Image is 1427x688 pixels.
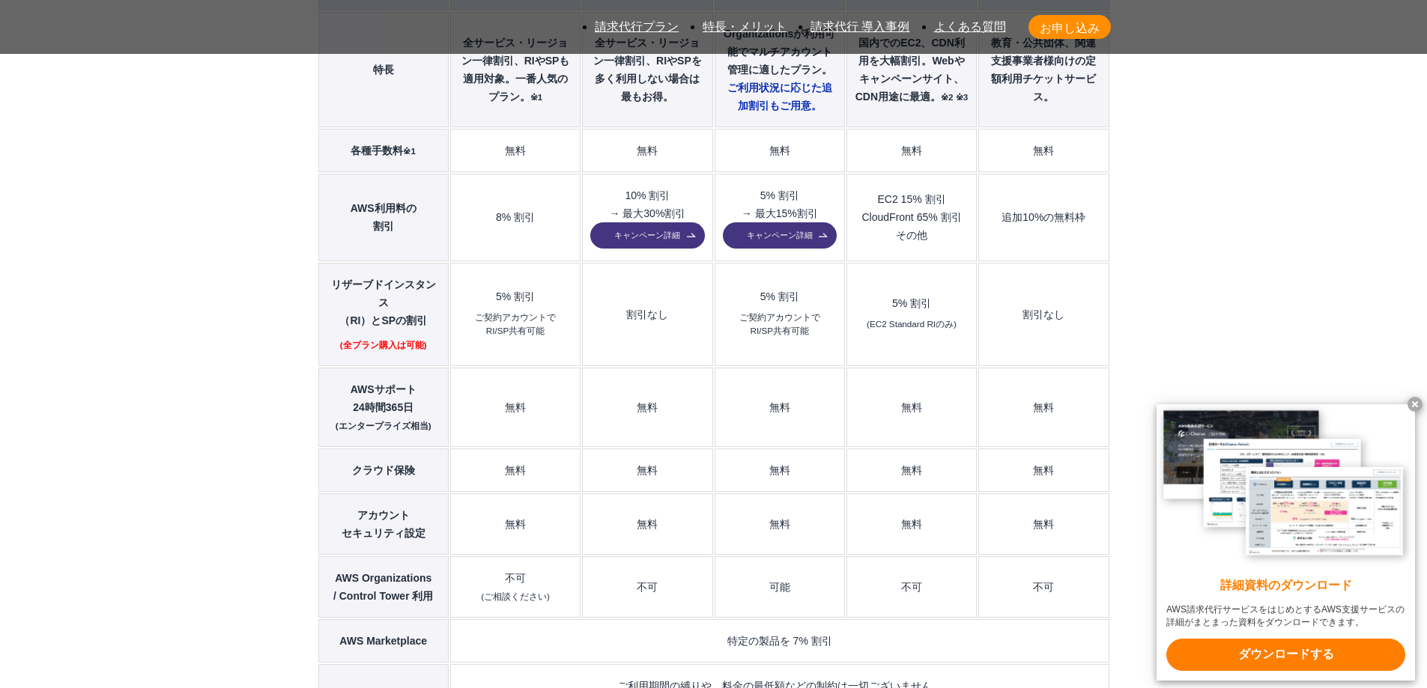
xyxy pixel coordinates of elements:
td: 可能 [715,556,845,618]
small: ご契約アカウントで RI/SP共有可能 [739,311,820,337]
a: よくある質問 [934,20,1006,33]
x-t: ダウンロードする [1166,639,1405,671]
th: クラウド保険 [318,448,449,492]
a: 請求代行プラン [595,20,679,33]
th: AWS Organizations / Control Tower 利用 [318,556,449,618]
small: (EC2 Standard RIのみ) [867,317,957,331]
small: ※1 [530,92,542,102]
td: 無料 [978,368,1109,447]
th: 教育・公共団体、関連支援事業者様向けの定額利用チケットサービス。 [978,12,1109,127]
td: 無料 [450,448,581,492]
td: 無料 [715,129,845,172]
td: 無料 [846,129,977,172]
td: 10% 割引 → 最大30%割引 [582,174,712,261]
div: 5% 割引 [458,291,572,302]
span: お申し込み [1028,18,1111,37]
td: 無料 [582,448,712,492]
small: (エンタープライズ相当) [336,421,431,430]
th: 全サービス・リージョン一律割引、RIやSPを多く利用しない場合は最もお得。 [582,12,712,127]
div: 5% 割引 [855,298,969,308]
td: 不可 [978,556,1109,618]
td: 無料 [978,448,1109,492]
th: リザーブドインスタンス （RI）とSPの割引 [318,263,449,366]
td: 無料 [450,493,581,555]
td: 割引なし [978,263,1109,366]
th: AWSサポート 24時間365日 [318,368,449,447]
th: アカウント セキュリティ設定 [318,493,449,555]
td: 無料 [846,448,977,492]
th: 全サービス・リージョン一律割引、RIやSPも適用対象。一番人気のプラン。 [450,12,581,127]
td: 8% 割引 [450,174,581,261]
td: 無料 [582,129,712,172]
td: 無料 [582,493,712,555]
small: ※1 [403,146,415,156]
td: 無料 [582,368,712,447]
a: 請求代行 導入事例 [811,20,909,33]
td: 5% 割引 → 最大15%割引 [715,174,845,261]
td: 無料 [978,493,1109,555]
th: 特長 [318,12,449,127]
th: 各種手数料 [318,129,449,172]
x-t: 詳細資料のダウンロード [1166,577,1405,594]
td: 不可 [450,556,581,618]
th: AWS Marketplace [318,619,449,663]
th: 国内でのEC2、CDN利用を大幅割引。Webやキャンペーンサイト、CDN用途に最適。 [846,12,977,127]
td: 特定の製品を 7% 割引 [450,619,1109,663]
a: 詳細資料のダウンロード AWS請求代行サービスをはじめとするAWS支援サービスの詳細がまとまった資料をダウンロードできます。 ダウンロードする [1157,404,1415,681]
td: 無料 [978,129,1109,172]
td: 不可 [582,556,712,618]
td: 無料 [450,368,581,447]
td: 無料 [846,368,977,447]
a: キャンペーン詳細 [723,222,837,249]
td: 不可 [846,556,977,618]
small: (全プラン購入は可能) [340,338,427,352]
th: AWS利用料の 割引 [318,174,449,261]
a: お申し込み [1028,15,1111,39]
a: 特長・メリット [703,20,787,33]
td: EC2 15% 割引 CloudFront 65% 割引 その他 [846,174,977,261]
div: 5% 割引 [723,291,837,302]
a: キャンペーン詳細 [590,222,704,249]
span: 追加割引もご用意。 [738,82,832,112]
td: 無料 [846,493,977,555]
span: ご利用状況に応じた [727,82,832,112]
td: 無料 [450,129,581,172]
small: (ご相談ください) [481,591,550,601]
td: 追加10%の無料枠 [978,174,1109,261]
x-t: AWS請求代行サービスをはじめとするAWS支援サービスの詳細がまとまった資料をダウンロードできます。 [1166,603,1405,629]
td: 割引なし [582,263,712,366]
td: 無料 [715,368,845,447]
small: ※2 ※3 [941,92,968,102]
td: 無料 [715,448,845,492]
small: ご契約アカウントで RI/SP共有可能 [475,311,556,337]
td: 無料 [715,493,845,555]
th: Organizationsが利用可能でマルチアカウント管理に適したプラン。 [715,12,845,127]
